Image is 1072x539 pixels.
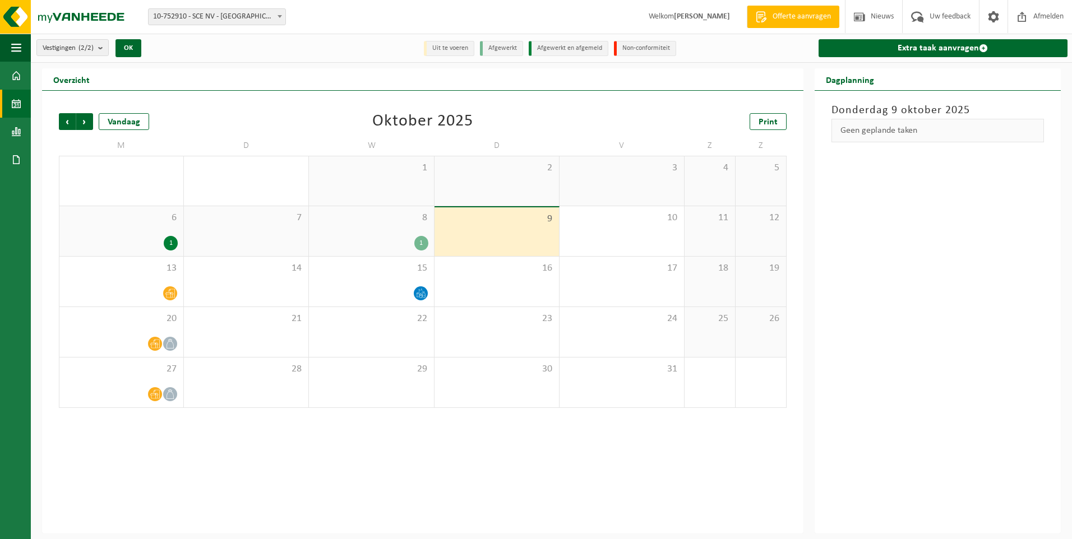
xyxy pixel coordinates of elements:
li: Afgewerkt en afgemeld [529,41,608,56]
h2: Overzicht [42,68,101,90]
span: 5 [741,162,780,174]
h3: Donderdag 9 oktober 2025 [831,102,1044,119]
div: Oktober 2025 [372,113,473,130]
td: V [560,136,685,156]
span: 11 [690,212,729,224]
span: 25 [690,313,729,325]
span: 28 [190,363,303,375]
div: 1 [414,236,428,250]
li: Non-conformiteit [614,41,676,56]
span: 26 [741,313,780,325]
td: Z [685,136,736,156]
span: 29 [315,363,428,375]
span: 10 [565,212,678,224]
td: M [59,136,184,156]
span: 19 [741,262,780,275]
a: Offerte aanvragen [747,6,839,28]
count: (2/2) [78,44,94,52]
span: 30 [440,363,553,375]
span: 4 [690,162,729,174]
div: Vandaag [99,113,149,130]
span: 1 [315,162,428,174]
span: 16 [440,262,553,275]
span: 10-752910 - SCE NV - LICHTERVELDE [149,9,285,25]
button: OK [115,39,141,57]
li: Uit te voeren [424,41,474,56]
span: 23 [440,313,553,325]
span: 15 [315,262,428,275]
span: Vorige [59,113,76,130]
span: 27 [65,363,178,375]
span: Offerte aanvragen [770,11,834,22]
span: 6 [65,212,178,224]
button: Vestigingen(2/2) [36,39,109,56]
span: 18 [690,262,729,275]
td: W [309,136,434,156]
div: 1 [164,236,178,250]
a: Extra taak aanvragen [819,39,1068,57]
li: Afgewerkt [480,41,523,56]
span: 22 [315,313,428,325]
span: 17 [565,262,678,275]
div: Geen geplande taken [831,119,1044,142]
a: Print [750,113,787,130]
span: 7 [190,212,303,224]
td: D [184,136,309,156]
span: 3 [565,162,678,174]
span: 12 [741,212,780,224]
span: 10-752910 - SCE NV - LICHTERVELDE [148,8,286,25]
span: 13 [65,262,178,275]
td: Z [736,136,787,156]
span: Vestigingen [43,40,94,57]
span: 31 [565,363,678,375]
span: 8 [315,212,428,224]
span: 20 [65,313,178,325]
span: Print [759,118,778,127]
span: Volgende [76,113,93,130]
h2: Dagplanning [815,68,885,90]
span: 21 [190,313,303,325]
span: 24 [565,313,678,325]
td: D [435,136,560,156]
span: 14 [190,262,303,275]
span: 9 [440,213,553,225]
span: 2 [440,162,553,174]
strong: [PERSON_NAME] [674,12,730,21]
